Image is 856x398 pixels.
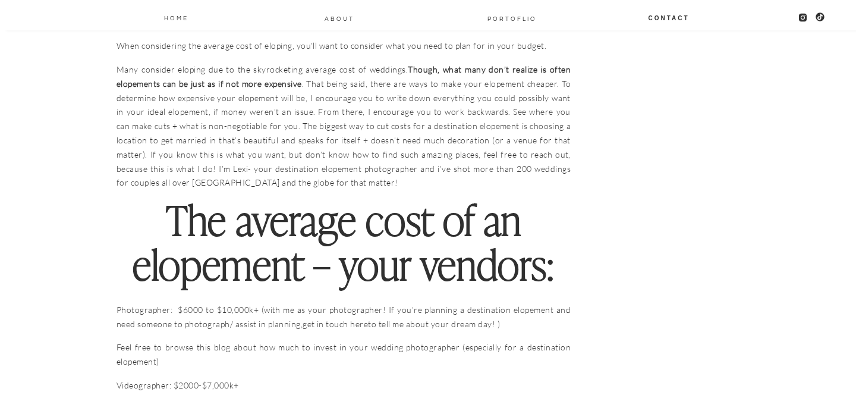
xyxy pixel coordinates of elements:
[324,13,355,23] a: About
[117,24,571,53] p: When considering the average cost of eloping, you’ll want to consider what you need to plan for i...
[163,12,189,22] a: Home
[117,62,571,190] p: Many consider eloping due to the skyrocketing average cost of weddings. . That being said, there ...
[117,64,571,89] strong: Though, what many don’t realize is often elopements can be just as if not more expensive
[303,319,368,329] a: get in touch here
[133,197,555,290] strong: The average cost of an elopement – your vendors:
[647,12,690,22] a: Contact
[483,13,542,23] a: PORTOFLIO
[117,378,571,393] p: Videographer: $2000-$7,000k+
[117,303,571,331] p: Photographer: $6000 to $10,000k+ (with me as your photographer! If you’re planning a destination ...
[117,342,571,366] a: Feel free to browse this blog about how much to invest in your wedding photographer (especially f...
